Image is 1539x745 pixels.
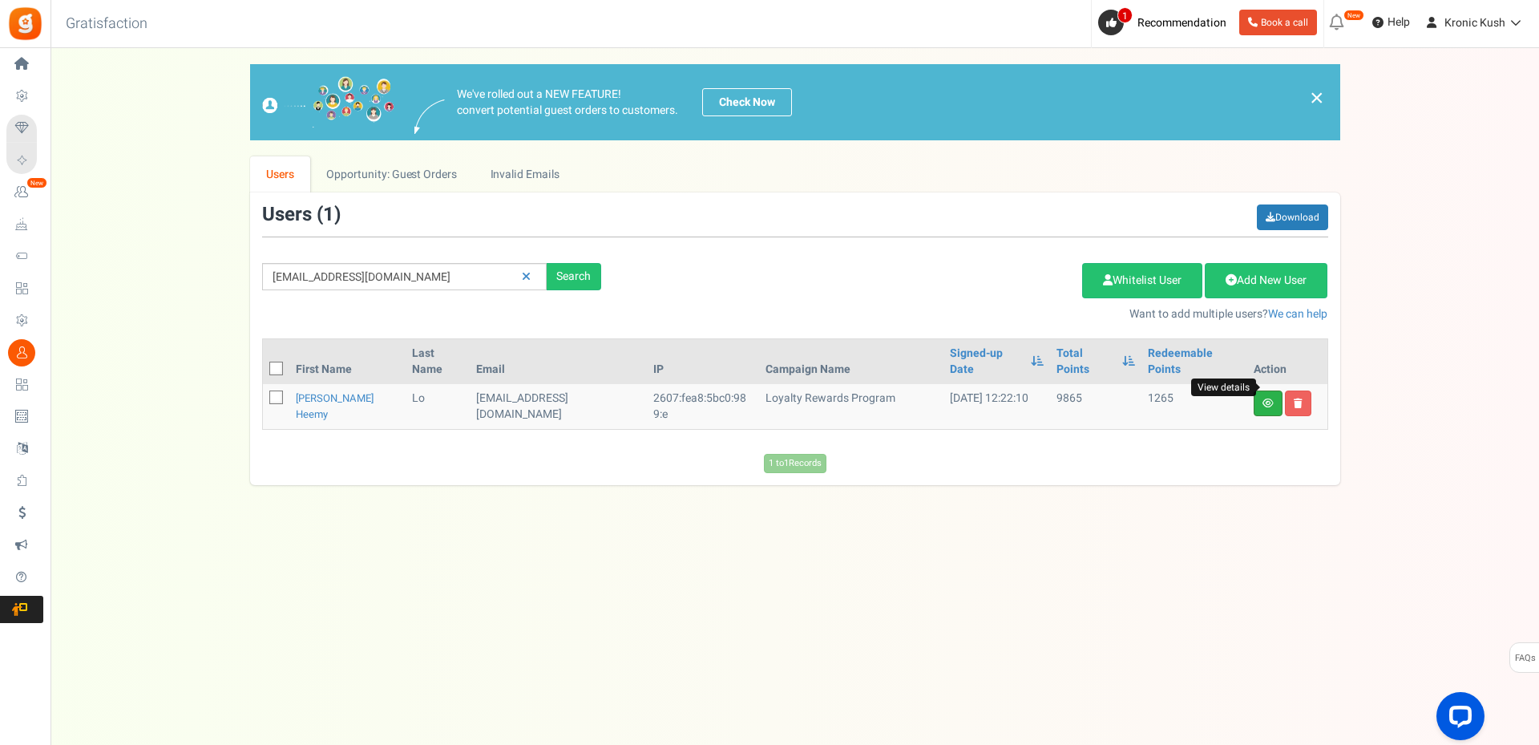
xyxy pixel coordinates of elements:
a: Download [1257,204,1328,230]
span: FAQs [1514,643,1536,674]
img: images [262,76,394,128]
a: Signed-up Date [950,346,1024,378]
span: Help [1383,14,1410,30]
span: 1 [323,200,334,229]
div: View details [1191,379,1256,397]
td: customer [470,384,647,429]
div: Search [547,263,601,290]
a: New [6,179,43,206]
th: Email [470,339,647,384]
a: 1 Recommendation [1098,10,1233,35]
a: Redeemable Points [1148,346,1241,378]
a: Opportunity: Guest Orders [310,156,473,192]
a: Reset [514,263,539,291]
th: Campaign Name [759,339,943,384]
a: View details [1254,391,1282,416]
a: Book a call [1239,10,1317,35]
a: Check Now [702,88,792,116]
span: Recommendation [1137,14,1226,31]
a: Whitelist User [1082,263,1202,298]
a: [PERSON_NAME] Heemy [296,391,374,422]
span: 1 [1117,7,1133,23]
p: We've rolled out a NEW FEATURE! convert potential guest orders to customers. [457,87,678,119]
a: Users [250,156,311,192]
input: Search by email or name [262,263,547,290]
td: 2607:fea8:5bc0:989:e [647,384,759,429]
img: Gratisfaction [7,6,43,42]
h3: Users ( ) [262,204,341,225]
a: Invalid Emails [474,156,576,192]
em: New [26,177,47,188]
td: 1265 [1141,384,1247,429]
h3: Gratisfaction [48,8,165,40]
em: New [1343,10,1364,21]
a: Add New User [1205,263,1327,298]
span: Kronic Kush [1444,14,1505,31]
i: Delete user [1294,399,1303,408]
td: Lo [406,384,470,429]
td: Loyalty Rewards Program [759,384,943,429]
a: Help [1366,10,1416,35]
a: Total Points [1056,346,1113,378]
a: × [1310,88,1324,107]
td: 9865 [1050,384,1141,429]
p: Want to add multiple users? [625,306,1328,322]
img: images [414,99,445,134]
th: Last Name [406,339,470,384]
th: IP [647,339,759,384]
td: [DATE] 12:22:10 [943,384,1051,429]
th: First Name [289,339,406,384]
th: Action [1247,339,1327,384]
a: We can help [1268,306,1327,322]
